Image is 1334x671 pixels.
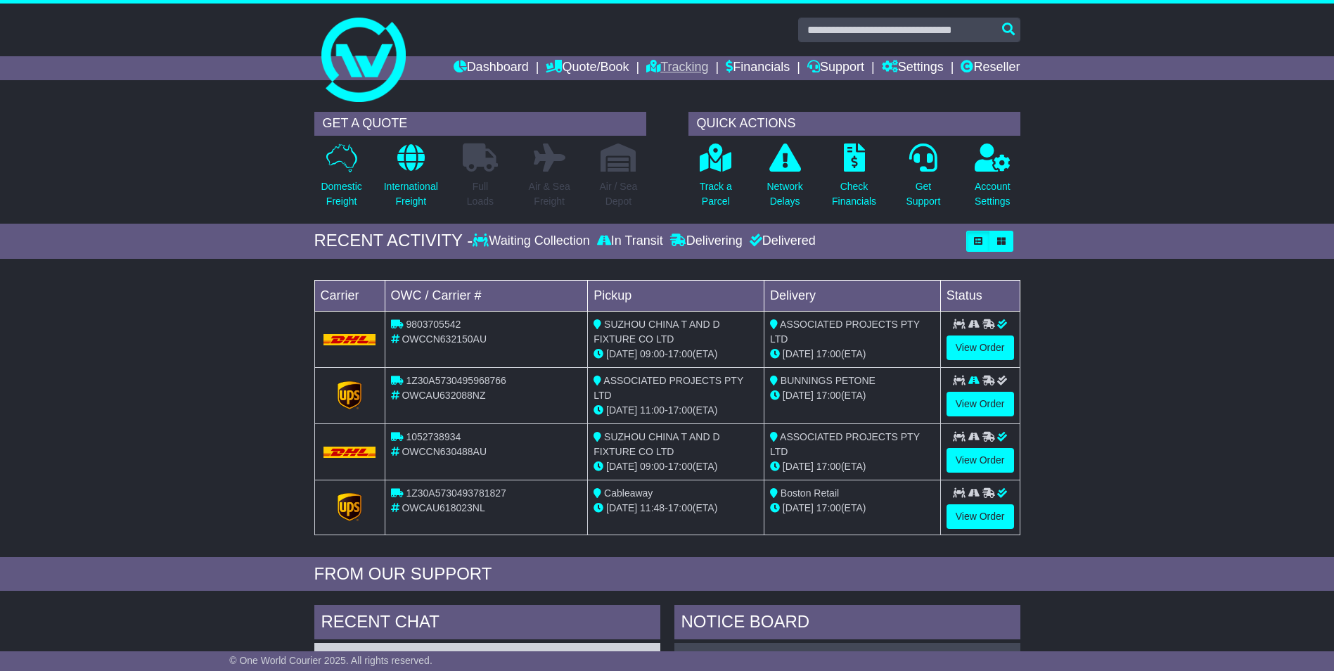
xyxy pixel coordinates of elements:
div: (ETA) [770,501,935,516]
a: InternationalFreight [383,143,439,217]
span: [DATE] [783,502,814,513]
div: (ETA) [770,459,935,474]
div: Delivering [667,234,746,249]
a: Track aParcel [699,143,733,217]
a: Tracking [646,56,708,80]
a: CheckFinancials [831,143,877,217]
span: ASSOCIATED PROJECTS PTY LTD [770,319,920,345]
td: OWC / Carrier # [385,280,588,311]
span: [DATE] [783,348,814,359]
td: Delivery [764,280,940,311]
div: Delivered [746,234,816,249]
span: SUZHOU CHINA T AND D FIXTURE CO LTD [594,319,719,345]
a: Dashboard [454,56,529,80]
div: - (ETA) [594,501,758,516]
span: 17:00 [668,502,693,513]
span: 17:00 [816,348,841,359]
div: - (ETA) [594,347,758,362]
span: © One World Courier 2025. All rights reserved. [229,655,432,666]
td: Pickup [588,280,764,311]
img: DHL.png [323,334,376,345]
span: 11:48 [640,502,665,513]
div: RECENT CHAT [314,605,660,643]
span: 17:00 [816,502,841,513]
a: Financials [726,56,790,80]
div: RECENT ACTIVITY - [314,231,473,251]
div: In Transit [594,234,667,249]
img: GetCarrierServiceLogo [338,381,361,409]
div: - (ETA) [594,459,758,474]
span: s00062722 [769,650,818,661]
a: AccountSettings [974,143,1011,217]
div: [DATE] 11:03 [594,650,653,662]
span: Cableaway [604,487,653,499]
span: 1Z30A5730493781827 [406,487,506,499]
a: Reseller [961,56,1020,80]
a: View Order [947,335,1014,360]
span: 17:00 [668,348,693,359]
a: GetSupport [905,143,941,217]
p: International Freight [384,179,438,209]
a: Quote/Book [546,56,629,80]
p: Track a Parcel [700,179,732,209]
div: QUICK ACTIONS [688,112,1020,136]
div: - (ETA) [594,403,758,418]
span: [DATE] [606,502,637,513]
a: Settings [882,56,944,80]
a: View Order [947,448,1014,473]
div: GET A QUOTE [314,112,646,136]
td: Carrier [314,280,385,311]
a: View Order [947,392,1014,416]
span: [DATE] [606,461,637,472]
span: 9803705542 [406,319,461,330]
span: 17:00 [816,390,841,401]
span: [DATE] [783,461,814,472]
img: GetCarrierServiceLogo [338,493,361,521]
p: Domestic Freight [321,179,361,209]
span: 17:00 [668,461,693,472]
div: ( ) [681,650,1013,662]
p: Air & Sea Freight [529,179,570,209]
div: (ETA) [770,347,935,362]
img: DHL.png [323,447,376,458]
a: DomesticFreight [320,143,362,217]
p: Full Loads [463,179,498,209]
span: 17:00 [668,404,693,416]
span: SUZHOU CHINA T AND D FIXTURE CO LTD [594,431,719,457]
div: ( ) [321,650,653,662]
span: 09:00 [640,461,665,472]
span: OWCCN630488AU [402,446,487,457]
div: Waiting Collection [473,234,593,249]
p: Air / Sea Depot [600,179,638,209]
p: Check Financials [832,179,876,209]
span: 09:00 [640,348,665,359]
span: ASSOCIATED PROJECTS PTY LTD [594,375,743,401]
p: Get Support [906,179,940,209]
div: NOTICE BOARD [674,605,1020,643]
span: [DATE] [606,404,637,416]
span: OWCAU618023NL [402,502,485,513]
span: S00059236 [410,650,461,661]
div: (ETA) [770,388,935,403]
span: 1052738934 [406,431,461,442]
a: View Order [947,504,1014,529]
span: ASSOCIATED PROJECTS PTY LTD [770,431,920,457]
td: Status [940,280,1020,311]
div: FROM OUR SUPPORT [314,564,1020,584]
span: 1Z30A5730495968766 [406,375,506,386]
span: [DATE] [606,348,637,359]
span: BUNNINGS PETONE [781,375,876,386]
span: OWCCN632150AU [402,333,487,345]
a: Support [807,56,864,80]
span: 17:00 [816,461,841,472]
a: NetworkDelays [766,143,803,217]
a: OWCCN600816AU [321,650,406,661]
p: Account Settings [975,179,1011,209]
div: [DATE] 15:01 [954,650,1013,662]
span: 11:00 [640,404,665,416]
span: Boston Retail [781,487,839,499]
span: [DATE] [783,390,814,401]
p: Network Delays [767,179,802,209]
span: OWCAU632088NZ [402,390,485,401]
a: OWCCN632150AU [681,650,767,661]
